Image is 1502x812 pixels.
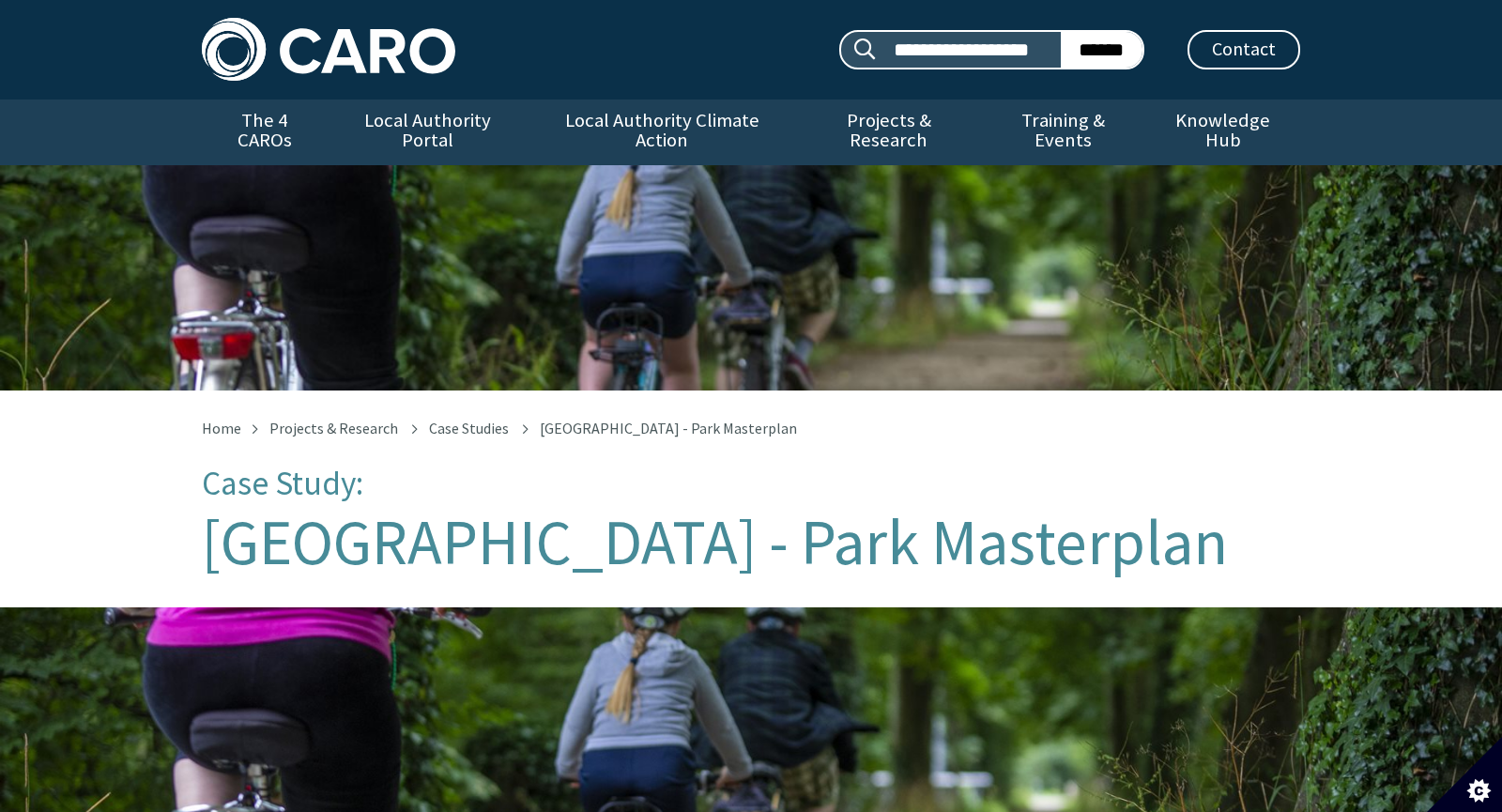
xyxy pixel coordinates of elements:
[269,419,398,437] a: Projects & Research
[202,100,327,165] a: The 4 CAROs
[528,100,795,165] a: Local Authority Climate Action
[1427,737,1502,812] button: Set cookie preferences
[429,419,509,437] a: Case Studies
[202,18,455,81] img: Caro logo
[540,419,797,437] span: [GEOGRAPHIC_DATA] - Park Masterplan
[327,100,528,165] a: Local Authority Portal
[202,466,1300,502] p: Case Study:
[1188,30,1300,69] a: Contact
[796,100,982,165] a: Projects & Research
[1146,100,1300,165] a: Knowledge Hub
[981,100,1145,165] a: Training & Events
[202,508,1300,577] h1: [GEOGRAPHIC_DATA] - Park Masterplan
[202,419,241,437] a: Home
